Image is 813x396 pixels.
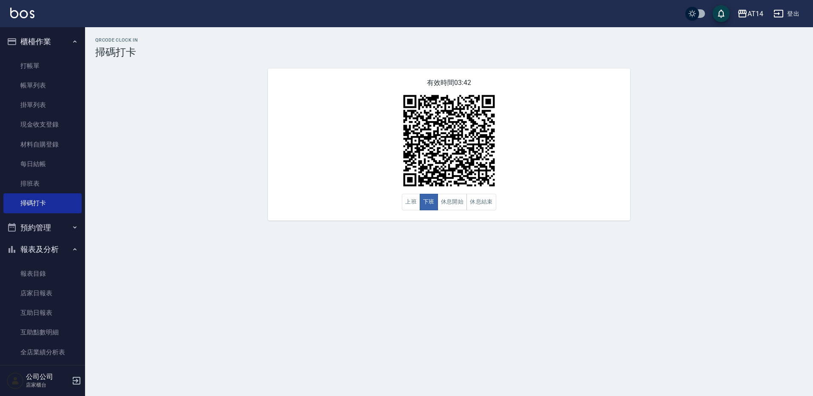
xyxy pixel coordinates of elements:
[713,5,730,22] button: save
[26,381,69,389] p: 店家櫃台
[3,362,82,382] a: 設計師日報表
[3,303,82,322] a: 互助日報表
[7,372,24,389] img: Person
[3,238,82,260] button: 報表及分析
[3,135,82,154] a: 材料自購登錄
[3,76,82,95] a: 帳單列表
[3,217,82,239] button: 預約管理
[3,95,82,115] a: 掛單列表
[3,174,82,193] a: 排班表
[3,264,82,283] a: 報表目錄
[3,154,82,174] a: 每日結帳
[3,322,82,342] a: 互助點數明細
[3,193,82,213] a: 掃碼打卡
[268,68,630,221] div: 有效時間 03:42
[95,37,803,43] h2: QRcode Clock In
[3,115,82,134] a: 現金收支登錄
[420,194,438,210] button: 下班
[3,342,82,362] a: 全店業績分析表
[3,56,82,76] a: 打帳單
[438,194,467,210] button: 休息開始
[3,31,82,53] button: 櫃檯作業
[734,5,767,23] button: AT14
[770,6,803,22] button: 登出
[402,194,420,210] button: 上班
[10,8,34,18] img: Logo
[26,373,69,381] h5: 公司公司
[3,283,82,303] a: 店家日報表
[95,46,803,58] h3: 掃碼打卡
[466,194,496,210] button: 休息結束
[748,8,763,19] div: AT14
